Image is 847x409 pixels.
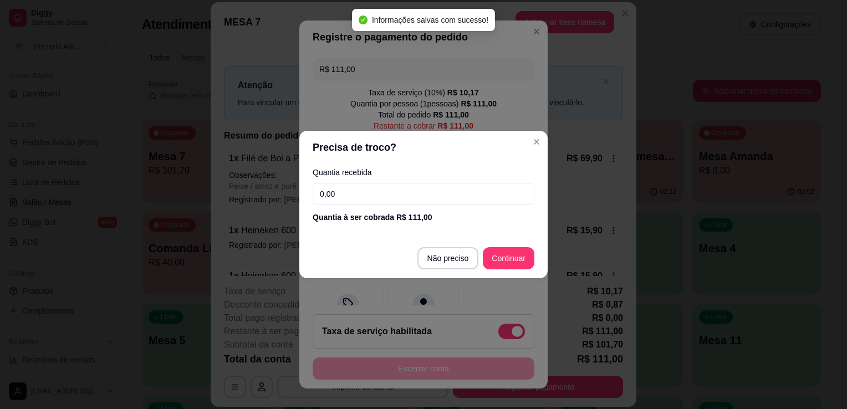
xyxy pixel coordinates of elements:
[417,247,479,269] button: Não preciso
[359,16,368,24] span: check-circle
[528,133,545,151] button: Close
[372,16,488,24] span: Informações salvas com sucesso!
[299,131,548,164] header: Precisa de troco?
[313,212,534,223] div: Quantia à ser cobrada R$ 111,00
[483,247,534,269] button: Continuar
[313,168,534,176] label: Quantia recebida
